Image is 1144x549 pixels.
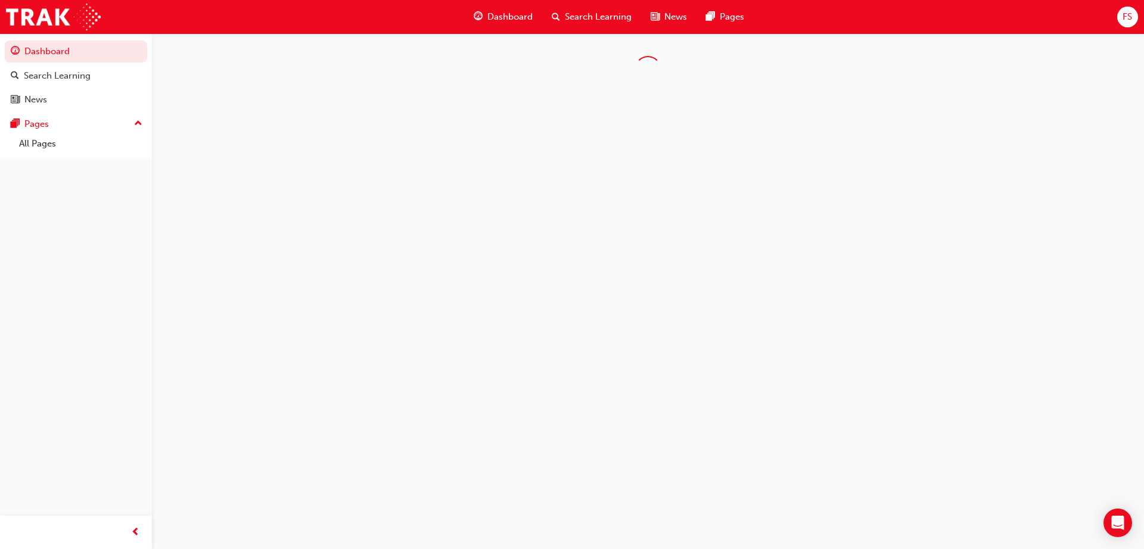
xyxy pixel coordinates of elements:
a: pages-iconPages [697,5,754,29]
button: FS [1117,7,1138,27]
span: news-icon [11,95,20,105]
button: Pages [5,113,147,135]
a: Search Learning [5,65,147,87]
span: prev-icon [131,525,140,540]
div: Search Learning [24,69,91,83]
a: news-iconNews [641,5,697,29]
span: search-icon [552,10,560,24]
span: search-icon [11,71,19,82]
span: News [664,10,687,24]
span: Search Learning [565,10,632,24]
span: pages-icon [706,10,715,24]
span: Dashboard [487,10,533,24]
span: news-icon [651,10,660,24]
span: up-icon [134,116,142,132]
a: News [5,89,147,111]
span: Pages [720,10,744,24]
a: search-iconSearch Learning [542,5,641,29]
span: guage-icon [474,10,483,24]
span: guage-icon [11,46,20,57]
button: DashboardSearch LearningNews [5,38,147,113]
div: News [24,93,47,107]
div: Open Intercom Messenger [1103,509,1132,537]
img: Trak [6,4,101,30]
span: pages-icon [11,119,20,130]
div: Pages [24,117,49,131]
span: FS [1123,10,1132,24]
a: All Pages [14,135,147,153]
a: Dashboard [5,40,147,63]
a: guage-iconDashboard [464,5,542,29]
